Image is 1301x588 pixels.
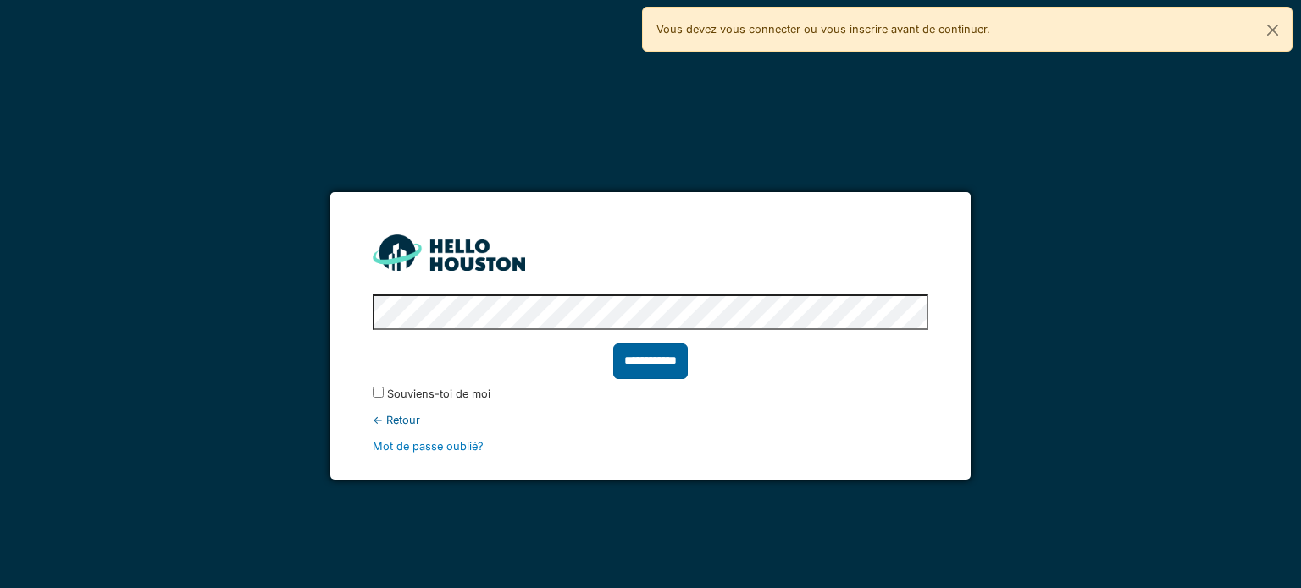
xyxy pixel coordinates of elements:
[656,23,990,36] font: Vous devez vous connecter ou vous inscrire avant de continuer.
[387,387,490,400] font: Souviens-toi de moi
[373,440,484,453] a: Mot de passe oublié?
[373,234,525,271] img: HH_line-BYnF2_Hg.png
[1254,8,1292,52] button: Fermer
[373,414,420,426] font: ← Retour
